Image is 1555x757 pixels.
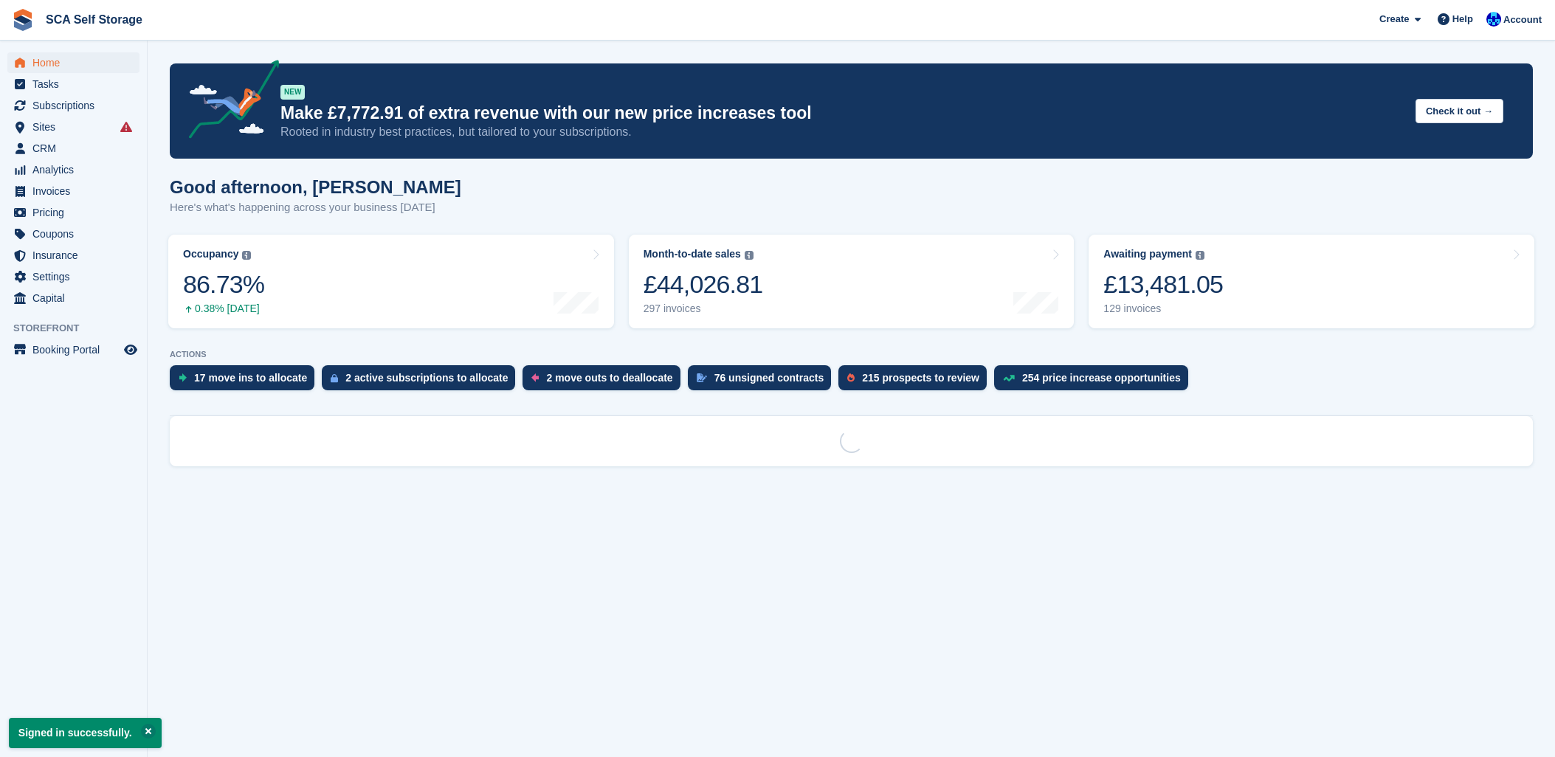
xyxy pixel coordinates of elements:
a: menu [7,95,139,116]
a: Occupancy 86.73% 0.38% [DATE] [168,235,614,328]
a: menu [7,74,139,94]
div: NEW [280,85,305,100]
img: active_subscription_to_allocate_icon-d502201f5373d7db506a760aba3b589e785aa758c864c3986d89f69b8ff3... [331,373,338,383]
span: Create [1379,12,1409,27]
a: 2 move outs to deallocate [523,365,687,398]
span: Booking Portal [32,339,121,360]
div: 215 prospects to review [862,372,979,384]
a: 76 unsigned contracts [688,365,839,398]
i: Smart entry sync failures have occurred [120,121,132,133]
a: menu [7,138,139,159]
img: icon-info-grey-7440780725fd019a000dd9b08b2336e03edf1995a4989e88bcd33f0948082b44.svg [1196,251,1204,260]
a: menu [7,339,139,360]
a: menu [7,117,139,137]
h1: Good afternoon, [PERSON_NAME] [170,177,461,197]
div: Month-to-date sales [644,248,741,260]
div: 254 price increase opportunities [1022,372,1181,384]
span: Insurance [32,245,121,266]
a: menu [7,52,139,73]
img: price_increase_opportunities-93ffe204e8149a01c8c9dc8f82e8f89637d9d84a8eef4429ea346261dce0b2c0.svg [1003,375,1015,381]
img: stora-icon-8386f47178a22dfd0bd8f6a31ec36ba5ce8667c1dd55bd0f319d3a0aa187defe.svg [12,9,34,31]
a: 215 prospects to review [838,365,994,398]
a: 2 active subscriptions to allocate [322,365,523,398]
a: menu [7,202,139,223]
span: Invoices [32,181,121,201]
a: Awaiting payment £13,481.05 129 invoices [1089,235,1534,328]
span: Storefront [13,321,147,336]
p: ACTIONS [170,350,1533,359]
img: Kelly Neesham [1486,12,1501,27]
img: move_ins_to_allocate_icon-fdf77a2bb77ea45bf5b3d319d69a93e2d87916cf1d5bf7949dd705db3b84f3ca.svg [179,373,187,382]
span: Coupons [32,224,121,244]
div: 2 active subscriptions to allocate [345,372,508,384]
p: Rooted in industry best practices, but tailored to your subscriptions. [280,124,1404,140]
img: contract_signature_icon-13c848040528278c33f63329250d36e43548de30e8caae1d1a13099fd9432cc5.svg [697,373,707,382]
a: 17 move ins to allocate [170,365,322,398]
span: Analytics [32,159,121,180]
div: 17 move ins to allocate [194,372,307,384]
span: Help [1452,12,1473,27]
span: Sites [32,117,121,137]
a: menu [7,288,139,308]
a: menu [7,224,139,244]
p: Here's what's happening across your business [DATE] [170,199,461,216]
a: 254 price increase opportunities [994,365,1196,398]
img: prospect-51fa495bee0391a8d652442698ab0144808aea92771e9ea1ae160a38d050c398.svg [847,373,855,382]
img: icon-info-grey-7440780725fd019a000dd9b08b2336e03edf1995a4989e88bcd33f0948082b44.svg [242,251,251,260]
button: Check it out → [1416,99,1503,123]
a: Month-to-date sales £44,026.81 297 invoices [629,235,1075,328]
span: Settings [32,266,121,287]
div: £44,026.81 [644,269,763,300]
div: 86.73% [183,269,264,300]
div: 2 move outs to deallocate [546,372,672,384]
a: Preview store [122,341,139,359]
a: menu [7,159,139,180]
img: icon-info-grey-7440780725fd019a000dd9b08b2336e03edf1995a4989e88bcd33f0948082b44.svg [745,251,754,260]
div: 297 invoices [644,303,763,315]
a: menu [7,181,139,201]
p: Signed in successfully. [9,718,162,748]
a: menu [7,245,139,266]
p: Make £7,772.91 of extra revenue with our new price increases tool [280,103,1404,124]
span: Tasks [32,74,121,94]
span: Home [32,52,121,73]
div: Occupancy [183,248,238,260]
span: Account [1503,13,1542,27]
a: menu [7,266,139,287]
div: Awaiting payment [1103,248,1192,260]
span: CRM [32,138,121,159]
span: Pricing [32,202,121,223]
img: price-adjustments-announcement-icon-8257ccfd72463d97f412b2fc003d46551f7dbcb40ab6d574587a9cd5c0d94... [176,60,280,144]
a: SCA Self Storage [40,7,148,32]
div: 0.38% [DATE] [183,303,264,315]
span: Subscriptions [32,95,121,116]
span: Capital [32,288,121,308]
div: £13,481.05 [1103,269,1223,300]
img: move_outs_to_deallocate_icon-f764333ba52eb49d3ac5e1228854f67142a1ed5810a6f6cc68b1a99e826820c5.svg [531,373,539,382]
div: 129 invoices [1103,303,1223,315]
div: 76 unsigned contracts [714,372,824,384]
